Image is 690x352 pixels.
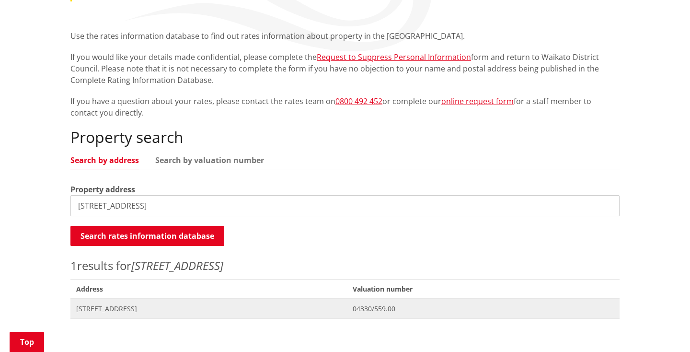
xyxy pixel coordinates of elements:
[70,226,224,246] button: Search rates information database
[70,128,620,146] h2: Property search
[70,195,620,216] input: e.g. Duke Street NGARUAWAHIA
[10,332,44,352] a: Top
[70,184,135,195] label: Property address
[70,95,620,118] p: If you have a question about your rates, please contact the rates team on or complete our for a s...
[441,96,514,106] a: online request form
[70,257,620,274] p: results for
[347,279,620,299] span: Valuation number
[70,258,77,273] span: 1
[353,304,614,314] span: 04330/559.00
[646,312,680,346] iframe: Messenger Launcher
[335,96,382,106] a: 0800 492 452
[70,156,139,164] a: Search by address
[155,156,264,164] a: Search by valuation number
[76,304,341,314] span: [STREET_ADDRESS]
[70,30,620,42] p: Use the rates information database to find out rates information about property in the [GEOGRAPHI...
[131,258,223,273] em: [STREET_ADDRESS]
[70,299,620,318] a: [STREET_ADDRESS] 04330/559.00
[70,51,620,86] p: If you would like your details made confidential, please complete the form and return to Waikato ...
[317,52,471,62] a: Request to Suppress Personal Information
[70,279,347,299] span: Address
